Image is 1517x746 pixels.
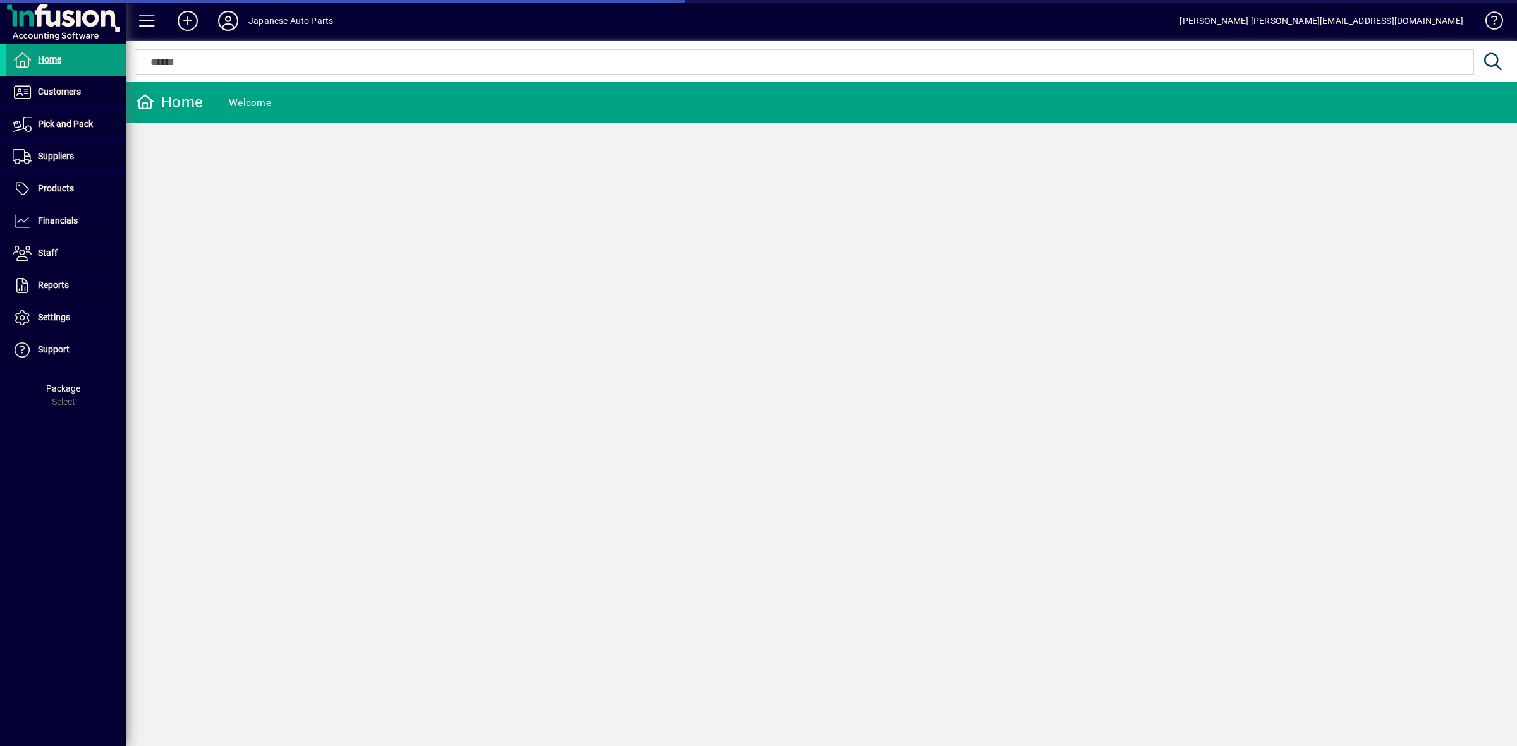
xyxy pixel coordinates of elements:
[38,344,70,354] span: Support
[248,11,333,31] div: Japanese Auto Parts
[1179,11,1463,31] div: [PERSON_NAME] [PERSON_NAME][EMAIL_ADDRESS][DOMAIN_NAME]
[6,141,126,172] a: Suppliers
[38,215,78,226] span: Financials
[229,93,271,113] div: Welcome
[38,151,74,161] span: Suppliers
[38,183,74,193] span: Products
[38,54,61,64] span: Home
[6,205,126,237] a: Financials
[38,280,69,290] span: Reports
[1476,3,1501,44] a: Knowledge Base
[6,76,126,108] a: Customers
[6,173,126,205] a: Products
[208,9,248,32] button: Profile
[6,270,126,301] a: Reports
[6,109,126,140] a: Pick and Pack
[6,334,126,366] a: Support
[38,312,70,322] span: Settings
[6,238,126,269] a: Staff
[38,87,81,97] span: Customers
[38,248,58,258] span: Staff
[38,119,93,129] span: Pick and Pack
[168,9,208,32] button: Add
[136,92,203,112] div: Home
[46,383,80,394] span: Package
[6,302,126,334] a: Settings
